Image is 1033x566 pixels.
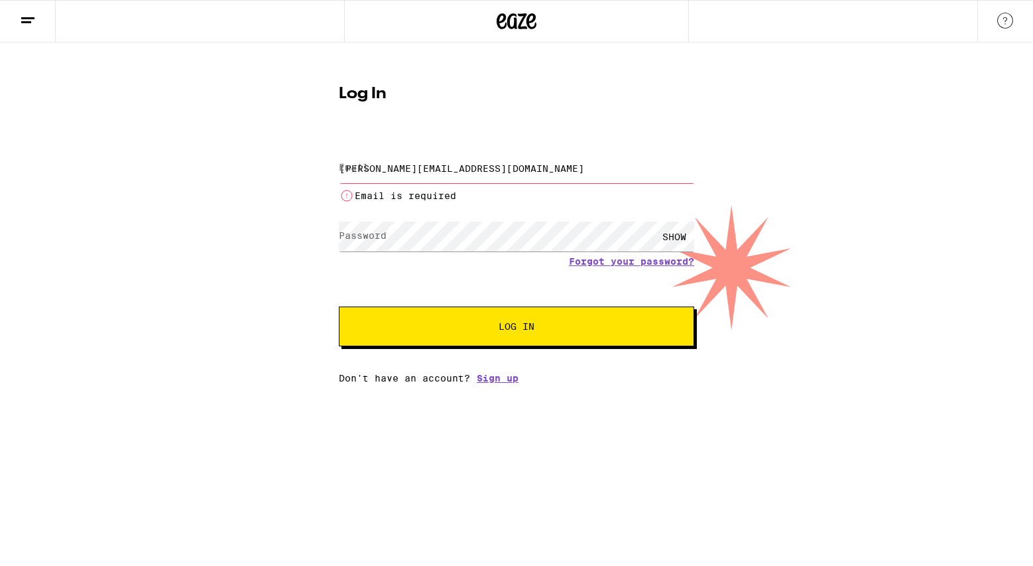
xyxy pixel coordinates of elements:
[339,373,694,384] div: Don't have an account?
[339,230,387,241] label: Password
[654,222,694,251] div: SHOW
[8,9,95,20] span: Hi. Need any help?
[477,373,518,384] a: Sign up
[339,307,694,346] button: Log In
[339,153,694,183] input: Email
[339,162,369,173] label: Email
[339,188,694,204] li: Email is required
[569,256,694,267] a: Forgot your password?
[499,322,534,331] span: Log In
[339,86,694,102] h1: Log In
